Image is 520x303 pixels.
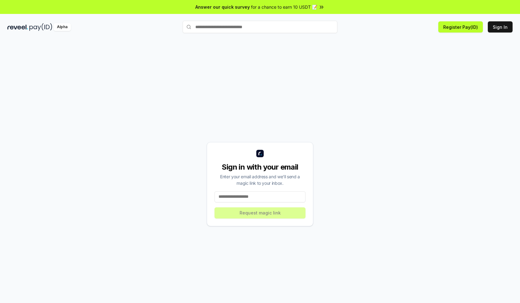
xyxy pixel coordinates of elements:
div: Enter your email address and we’ll send a magic link to your inbox. [214,173,305,186]
span: for a chance to earn 10 USDT 📝 [251,4,317,10]
span: Answer our quick survey [195,4,250,10]
img: logo_small [256,150,264,157]
button: Register Pay(ID) [438,21,483,32]
img: reveel_dark [7,23,28,31]
div: Alpha [54,23,71,31]
div: Sign in with your email [214,162,305,172]
button: Sign In [488,21,513,32]
img: pay_id [29,23,52,31]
